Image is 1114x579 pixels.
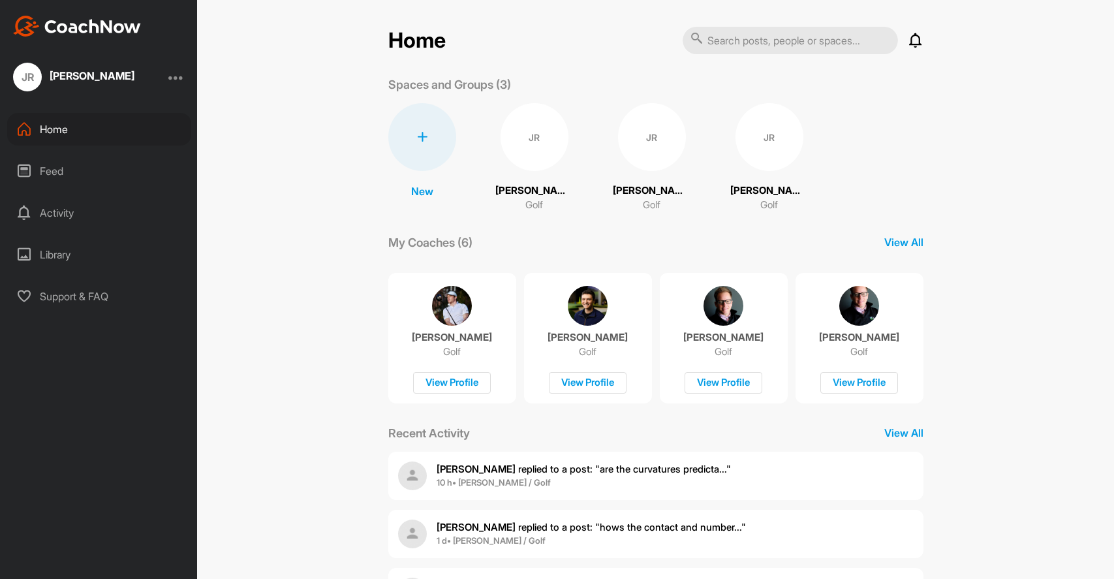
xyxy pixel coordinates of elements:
div: View Profile [820,372,898,394]
div: Library [7,238,191,271]
img: user avatar [398,462,427,490]
div: Home [7,113,191,146]
span: replied to a post : "hows the contact and number..." [437,521,746,533]
p: [PERSON_NAME] [412,331,492,344]
img: user avatar [398,520,427,548]
div: View Profile [413,372,491,394]
p: [PERSON_NAME] [613,183,691,198]
p: Golf [715,345,732,358]
a: JR[PERSON_NAME]Golf [495,103,574,213]
p: Spaces and Groups (3) [388,76,511,93]
p: [PERSON_NAME] [548,331,628,344]
div: View Profile [685,372,762,394]
p: [PERSON_NAME] [819,331,899,344]
b: 1 d • [PERSON_NAME] / Golf [437,535,546,546]
div: View Profile [549,372,627,394]
div: JR [13,63,42,91]
img: coach avatar [839,286,879,326]
p: My Coaches (6) [388,234,472,251]
a: JR[PERSON_NAME]Golf [730,103,809,213]
div: [PERSON_NAME] [50,70,134,81]
b: [PERSON_NAME] [437,521,516,533]
img: CoachNow [13,16,141,37]
p: Golf [643,198,660,213]
p: [PERSON_NAME] [495,183,574,198]
span: replied to a post : "are the curvatures predicta..." [437,463,731,475]
b: [PERSON_NAME] [437,463,516,475]
p: Golf [850,345,868,358]
input: Search posts, people or spaces... [683,27,898,54]
div: Support & FAQ [7,280,191,313]
div: Feed [7,155,191,187]
h2: Home [388,28,446,54]
div: Activity [7,196,191,229]
img: coach avatar [704,286,743,326]
p: Golf [525,198,543,213]
div: JR [735,103,803,171]
p: Recent Activity [388,424,470,442]
div: JR [501,103,568,171]
div: JR [618,103,686,171]
a: JR[PERSON_NAME]Golf [613,103,691,213]
p: View All [884,425,923,441]
img: coach avatar [432,286,472,326]
p: Golf [760,198,778,213]
p: [PERSON_NAME] [730,183,809,198]
b: 10 h • [PERSON_NAME] / Golf [437,477,551,488]
p: New [411,183,433,199]
p: View All [884,234,923,250]
img: coach avatar [568,286,608,326]
p: Golf [579,345,596,358]
p: [PERSON_NAME] [683,331,764,344]
p: Golf [443,345,461,358]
